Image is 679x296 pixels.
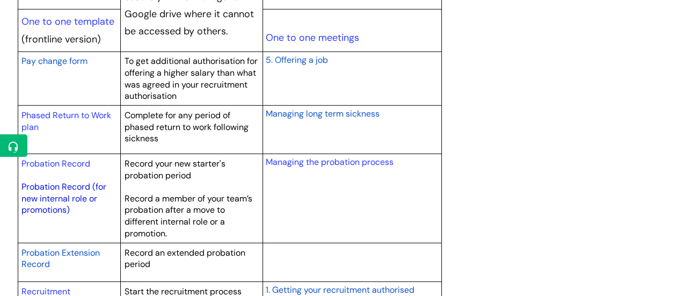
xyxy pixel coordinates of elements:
[265,53,327,66] a: 5. Offering a job
[265,283,414,296] a: 1. Getting your recruitment authorised
[265,156,393,168] a: Managing the probation process
[21,181,106,215] a: Probation Record (for new internal role or promotions)
[265,54,327,66] span: 5. Offering a job
[125,193,252,239] span: Record a member of your team’s probation after a move to different internal role or a promotion.
[21,15,114,28] a: One to one template
[125,158,225,181] span: Record your new starter's probation period
[125,247,245,270] span: Record an extended probation period
[21,246,100,271] a: Probation Extension Record
[125,55,258,102] span: To get additional authorisation for offering a higher salary than what was agreed in your recruit...
[125,110,249,144] span: Complete for any period of phased return to work following sickness
[265,31,359,44] a: One to one meetings
[18,9,121,52] td: (frontline version)
[21,247,100,270] span: Probation Extension Record
[21,158,90,169] a: Probation Record
[21,110,111,133] a: Phased Return to Work plan
[265,107,379,120] a: Managing long term sickness
[21,54,87,67] a: Pay change form
[21,55,87,67] span: Pay change form
[265,108,379,119] span: Managing long term sickness
[265,284,414,295] span: 1. Getting your recruitment authorised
